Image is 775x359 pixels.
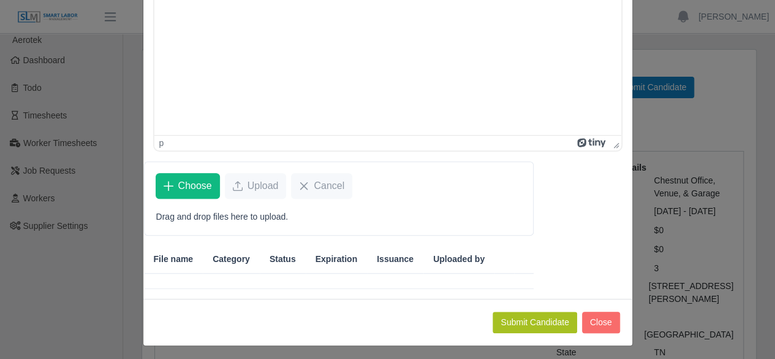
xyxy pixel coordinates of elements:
[213,253,250,266] span: Category
[608,136,621,150] div: Press the Up and Down arrow keys to resize the editor.
[291,173,352,199] button: Cancel
[314,179,344,193] span: Cancel
[156,210,522,223] p: Drag and drop files here to upload.
[225,173,287,199] button: Upload
[270,253,296,266] span: Status
[154,253,194,266] span: File name
[433,253,485,266] span: Uploaded by
[377,253,414,266] span: Issuance
[493,312,577,333] button: Submit Candidate
[582,312,620,333] button: Close
[178,179,212,193] span: Choose
[156,173,220,199] button: Choose
[316,253,357,266] span: Expiration
[577,138,608,148] a: Powered by Tiny
[248,179,279,193] span: Upload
